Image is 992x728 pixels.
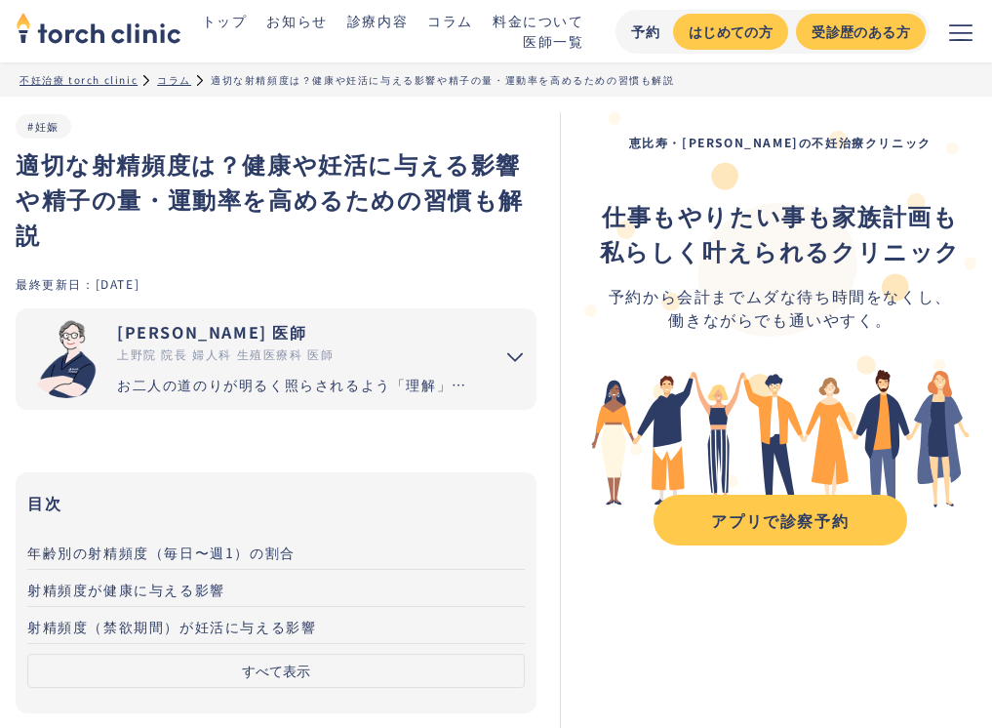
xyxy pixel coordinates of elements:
[427,11,473,30] a: コラム
[20,72,972,87] ul: パンくずリスト
[812,21,910,42] div: 受診歴のある方
[16,275,96,292] div: 最終更新日：
[20,72,138,87] a: 不妊治療 torch clinic
[600,198,961,268] div: ‍ ‍
[602,198,958,232] strong: 仕事もやりたい事も家族計画も
[631,21,661,42] div: 予約
[27,320,105,398] img: 市山 卓彦
[117,320,478,344] div: [PERSON_NAME] 医師
[16,308,536,410] summary: 市山 卓彦 [PERSON_NAME] 医師 上野院 院長 婦人科 生殖医療科 医師 お二人の道のりが明るく照らされるよう「理解」と「納得」の上で選択いただく過程を大切にしています。エビデンスに...
[16,308,478,410] a: [PERSON_NAME] 医師 上野院 院長 婦人科 生殖医療科 医師 お二人の道のりが明るく照らされるよう「理解」と「納得」の上で選択いただく過程を大切にしています。エビデンスに基づいた高水...
[16,6,181,49] img: torch clinic
[27,118,60,134] a: #妊娠
[689,21,773,42] div: はじめての方
[523,31,583,51] a: 医師一覧
[600,233,961,267] strong: 私らしく叶えられるクリニック
[27,570,525,607] a: 射精頻度が健康に与える影響
[347,11,408,30] a: 診療内容
[157,72,191,87] a: コラム
[96,275,140,292] div: [DATE]
[796,14,926,50] a: 受診歴のある方
[16,14,181,49] a: home
[27,533,525,570] a: 年齢別の射精頻度（毎日〜週1）の割合
[600,284,961,331] div: 予約から会計までムダな待ち時間をなくし、 働きながらでも通いやすく。
[117,375,478,395] div: お二人の道のりが明るく照らされるよう「理解」と「納得」の上で選択いただく過程を大切にしています。エビデンスに基づいた高水準の医療提供により「幸せな家族計画の実現」をお手伝いさせていただきます。
[673,14,788,50] a: はじめての方
[27,543,296,562] span: 年齢別の射精頻度（毎日〜週1）の割合
[493,11,584,30] a: 料金について
[27,617,316,636] span: 射精頻度（禁欲期間）が妊活に与える影響
[202,11,248,30] a: トップ
[27,607,525,644] a: 射精頻度（禁欲期間）が妊活に与える影響
[27,580,225,599] span: 射精頻度が健康に与える影響
[654,495,907,546] a: アプリで診察予約
[266,11,327,30] a: お知らせ
[117,345,478,363] div: 上野院 院長 婦人科 生殖医療科 医師
[27,488,525,517] h3: 目次
[211,72,675,87] div: 適切な射精頻度は？健康や妊活に与える影響や精子の量・運動率を高めるための習慣も解説
[671,508,890,532] div: アプリで診察予約
[629,134,932,150] strong: 恵比寿・[PERSON_NAME]の不妊治療クリニック
[27,654,525,688] button: すべて表示
[16,146,536,252] h1: 適切な射精頻度は？健康や妊活に与える影響や精子の量・運動率を高めるための習慣も解説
